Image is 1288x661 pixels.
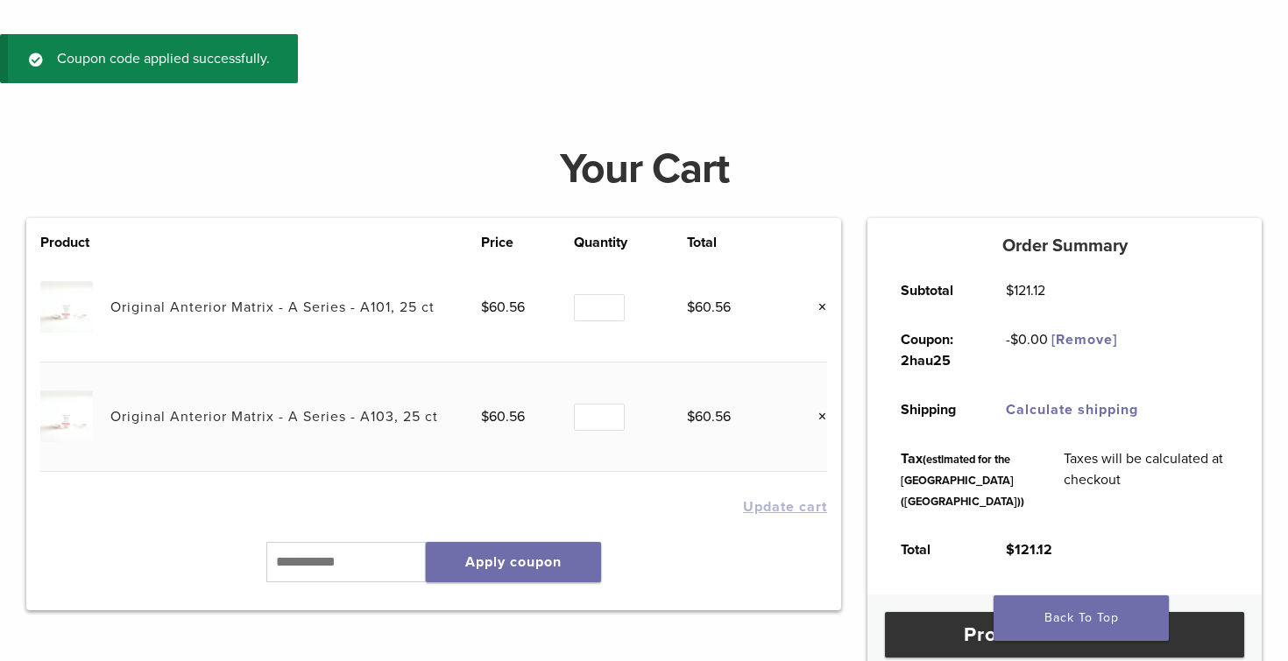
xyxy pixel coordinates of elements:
small: (estimated for the [GEOGRAPHIC_DATA] ([GEOGRAPHIC_DATA])) [901,453,1024,509]
th: Product [40,232,110,253]
td: - [986,315,1136,385]
bdi: 60.56 [687,408,731,425]
h1: Your Cart [13,148,1275,190]
th: Tax [881,434,1044,525]
a: Calculate shipping [1006,401,1138,418]
a: Back To Top [994,595,1169,641]
a: Original Anterior Matrix - A Series - A103, 25 ct [110,408,438,425]
bdi: 121.12 [1006,282,1045,299]
bdi: 121.12 [1006,541,1052,559]
img: Original Anterior Matrix - A Series - A103, 25 ct [40,390,92,442]
a: Original Anterior Matrix - A Series - A101, 25 ct [110,299,435,316]
th: Subtotal [881,266,986,315]
span: $ [687,299,695,316]
img: Original Anterior Matrix - A Series - A101, 25 ct [40,281,92,333]
bdi: 60.56 [481,408,525,425]
bdi: 60.56 [687,299,731,316]
th: Coupon: 2hau25 [881,315,986,385]
span: $ [1006,282,1014,299]
th: Price [481,232,574,253]
button: Apply coupon [426,542,601,582]
button: Update cart [743,500,827,514]
span: 0.00 [1010,331,1048,348]
span: $ [1006,541,1015,559]
span: $ [481,408,489,425]
bdi: 60.56 [481,299,525,316]
td: Taxes will be calculated at checkout [1044,434,1249,525]
a: Proceed to checkout [885,612,1244,657]
th: Total [881,525,986,574]
a: Remove this item [804,405,827,428]
span: $ [1010,331,1018,348]
a: Remove this item [804,296,827,319]
a: Remove 2hau25 coupon [1051,331,1117,348]
span: $ [687,408,695,425]
th: Shipping [881,385,986,434]
span: $ [481,299,489,316]
th: Total [687,232,780,253]
th: Quantity [574,232,687,253]
h5: Order Summary [867,236,1262,257]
